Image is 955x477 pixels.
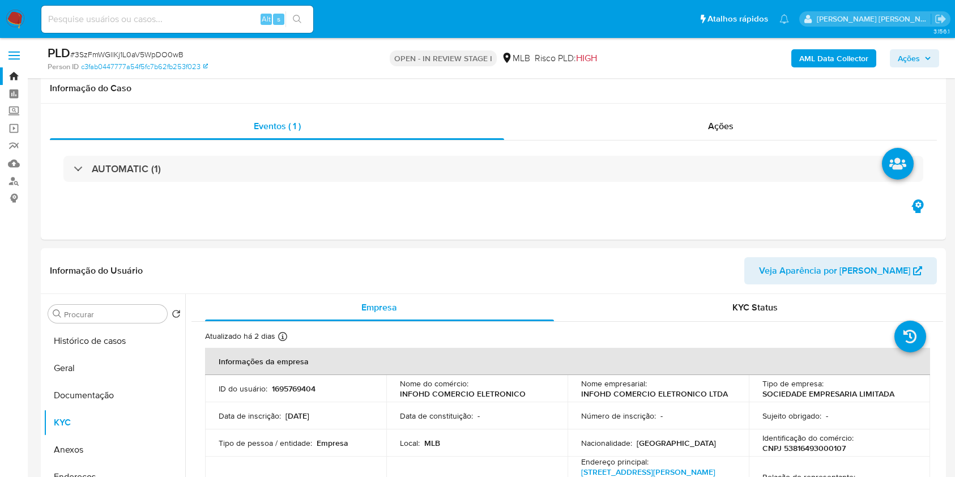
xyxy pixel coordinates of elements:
[44,409,185,436] button: KYC
[501,52,530,65] div: MLB
[535,52,597,65] span: Risco PLD:
[581,438,632,448] p: Nacionalidade :
[762,378,824,389] p: Tipo de empresa :
[799,49,868,67] b: AML Data Collector
[272,384,316,394] p: 1695769404
[285,11,309,27] button: search-icon
[361,301,397,314] span: Empresa
[254,120,301,133] span: Eventos ( 1 )
[898,49,920,67] span: Ações
[262,14,271,24] span: Alt
[581,389,728,399] p: INFOHD COMERCIO ELETRONICO LTDA
[48,62,79,72] b: Person ID
[424,438,440,448] p: MLB
[81,62,208,72] a: c3fab0447777a54f5fc7b62fb253f023
[779,14,789,24] a: Notificações
[285,411,309,421] p: [DATE]
[762,443,846,453] p: CNPJ 53816493000107
[400,411,473,421] p: Data de constituição :
[581,411,656,421] p: Número de inscrição :
[53,309,62,318] button: Procurar
[390,50,497,66] p: OPEN - IN REVIEW STAGE I
[50,83,937,94] h1: Informação do Caso
[44,327,185,355] button: Histórico de casos
[92,163,161,175] h3: AUTOMATIC (1)
[581,457,649,467] p: Endereço principal :
[205,331,275,342] p: Atualizado há 2 dias
[477,411,480,421] p: -
[48,44,70,62] b: PLD
[400,378,468,389] p: Nome do comércio :
[637,438,716,448] p: [GEOGRAPHIC_DATA]
[41,12,313,27] input: Pesquise usuários ou casos...
[400,438,420,448] p: Local :
[219,411,281,421] p: Data de inscrição :
[759,257,910,284] span: Veja Aparência por [PERSON_NAME]
[219,438,312,448] p: Tipo de pessoa / entidade :
[400,389,526,399] p: INFOHD COMERCIO ELETRONICO
[63,156,923,182] div: AUTOMATIC (1)
[890,49,939,67] button: Ações
[762,411,821,421] p: Sujeito obrigado :
[172,309,181,322] button: Retornar ao pedido padrão
[576,52,597,65] span: HIGH
[277,14,280,24] span: s
[817,14,931,24] p: carla.siqueira@mercadolivre.com
[205,348,930,375] th: Informações da empresa
[44,382,185,409] button: Documentação
[660,411,663,421] p: -
[44,436,185,463] button: Anexos
[219,384,267,394] p: ID do usuário :
[791,49,876,67] button: AML Data Collector
[317,438,348,448] p: Empresa
[70,49,184,60] span: # 3SzFmWGllKj1L0aV5WpDO0wB
[44,355,185,382] button: Geral
[744,257,937,284] button: Veja Aparência por [PERSON_NAME]
[762,433,854,443] p: Identificação do comércio :
[762,389,894,399] p: SOCIEDADE EMPRESARIA LIMITADA
[707,13,768,25] span: Atalhos rápidos
[708,120,734,133] span: Ações
[50,265,143,276] h1: Informação do Usuário
[64,309,163,320] input: Procurar
[581,378,647,389] p: Nome empresarial :
[935,13,947,25] a: Sair
[826,411,828,421] p: -
[732,301,778,314] span: KYC Status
